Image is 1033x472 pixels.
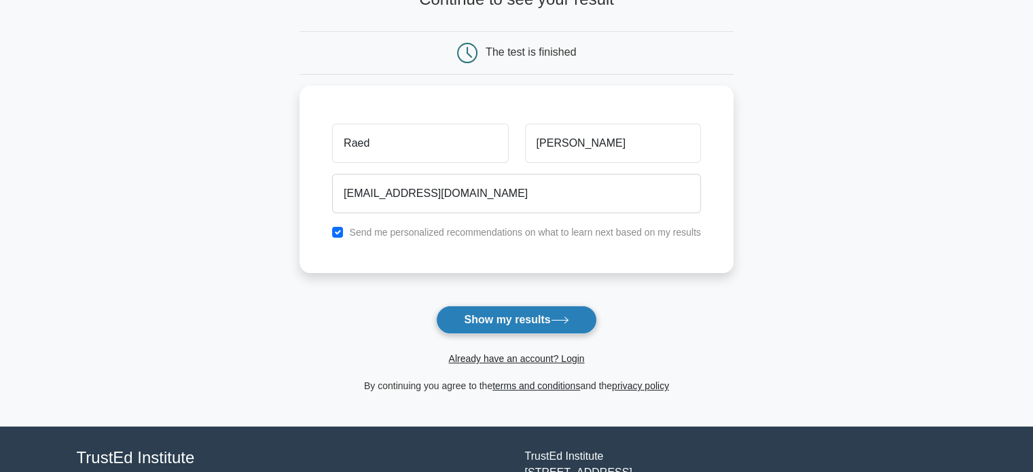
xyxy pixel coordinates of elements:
a: privacy policy [612,380,669,391]
a: Already have an account? Login [448,353,584,364]
a: terms and conditions [492,380,580,391]
input: Last name [525,124,701,163]
button: Show my results [436,306,596,334]
div: By continuing you agree to the and the [291,378,742,394]
input: Email [332,174,701,213]
label: Send me personalized recommendations on what to learn next based on my results [349,227,701,238]
h4: TrustEd Institute [77,448,509,468]
input: First name [332,124,508,163]
div: The test is finished [486,46,576,58]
